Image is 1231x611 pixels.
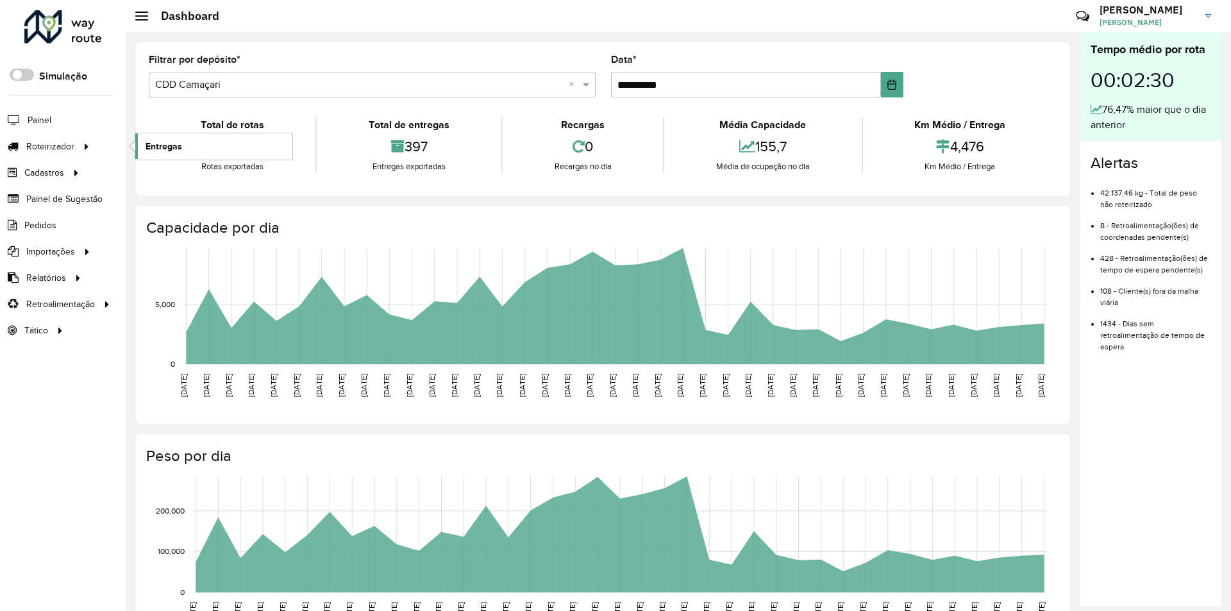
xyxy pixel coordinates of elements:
li: 1434 - Dias sem retroalimentação de tempo de espera [1100,308,1211,353]
text: [DATE] [766,374,775,397]
text: [DATE] [879,374,887,397]
div: Recargas [506,117,660,133]
span: Importações [26,245,75,258]
div: Rotas exportadas [152,160,312,173]
span: Pedidos [24,219,56,232]
text: [DATE] [653,374,662,397]
text: [DATE] [495,374,503,397]
label: Simulação [39,69,87,84]
h4: Alertas [1091,154,1211,172]
span: [PERSON_NAME] [1100,17,1196,28]
button: Choose Date [881,72,903,97]
div: Média de ocupação no dia [667,160,858,173]
div: Km Médio / Entrega [866,160,1054,173]
text: [DATE] [540,374,549,397]
span: Relatórios [26,271,66,285]
text: [DATE] [473,374,481,397]
h3: [PERSON_NAME] [1100,4,1196,16]
div: 4,476 [866,133,1054,160]
h4: Peso por dia [146,447,1057,465]
text: [DATE] [563,374,571,397]
text: [DATE] [811,374,819,397]
text: 200,000 [156,506,185,515]
div: 397 [320,133,498,160]
text: [DATE] [428,374,436,397]
h2: Dashboard [148,9,219,23]
text: [DATE] [834,374,842,397]
div: Média Capacidade [667,117,858,133]
span: Tático [24,324,48,337]
text: [DATE] [969,374,978,397]
div: Tempo médio por rota [1091,41,1211,58]
text: [DATE] [901,374,910,397]
span: Painel [28,113,51,127]
div: 76,47% maior que o dia anterior [1091,102,1211,133]
text: [DATE] [269,374,278,397]
text: [DATE] [315,374,323,397]
span: Entregas [146,140,182,153]
div: Recargas no dia [506,160,660,173]
div: 00:02:30 [1091,58,1211,102]
text: [DATE] [721,374,730,397]
text: [DATE] [789,374,797,397]
a: Contato Rápido [1069,3,1096,30]
text: [DATE] [224,374,233,397]
text: [DATE] [202,374,210,397]
text: [DATE] [450,374,458,397]
text: 0 [180,588,185,596]
div: Total de entregas [320,117,498,133]
text: [DATE] [180,374,188,397]
text: 0 [171,360,175,368]
span: Clear all [569,77,580,92]
div: Total de rotas [152,117,312,133]
text: [DATE] [924,374,932,397]
text: [DATE] [382,374,390,397]
text: [DATE] [608,374,617,397]
label: Filtrar por depósito [149,52,240,67]
text: 100,000 [158,548,185,556]
text: [DATE] [337,374,346,397]
text: [DATE] [947,374,955,397]
div: Km Médio / Entrega [866,117,1054,133]
text: [DATE] [676,374,684,397]
li: 8 - Retroalimentação(ões) de coordenadas pendente(s) [1100,210,1211,243]
text: [DATE] [631,374,639,397]
text: [DATE] [518,374,526,397]
text: 5,000 [155,300,175,308]
li: 108 - Cliente(s) fora da malha viária [1100,276,1211,308]
text: [DATE] [585,374,594,397]
li: 42.137,46 kg - Total de peso não roteirizado [1100,178,1211,210]
text: [DATE] [744,374,752,397]
span: Roteirizador [26,140,74,153]
text: [DATE] [1014,374,1023,397]
div: 155,7 [667,133,858,160]
h4: Capacidade por dia [146,219,1057,237]
div: Entregas exportadas [320,160,498,173]
text: [DATE] [992,374,1000,397]
text: [DATE] [405,374,414,397]
span: Painel de Sugestão [26,192,103,206]
text: [DATE] [292,374,301,397]
div: 0 [506,133,660,160]
text: [DATE] [360,374,368,397]
li: 428 - Retroalimentação(ões) de tempo de espera pendente(s) [1100,243,1211,276]
text: [DATE] [698,374,707,397]
span: Retroalimentação [26,297,95,311]
label: Data [611,52,637,67]
span: Cadastros [24,166,64,180]
text: [DATE] [247,374,255,397]
a: Entregas [135,133,292,159]
text: [DATE] [857,374,865,397]
text: [DATE] [1037,374,1045,397]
